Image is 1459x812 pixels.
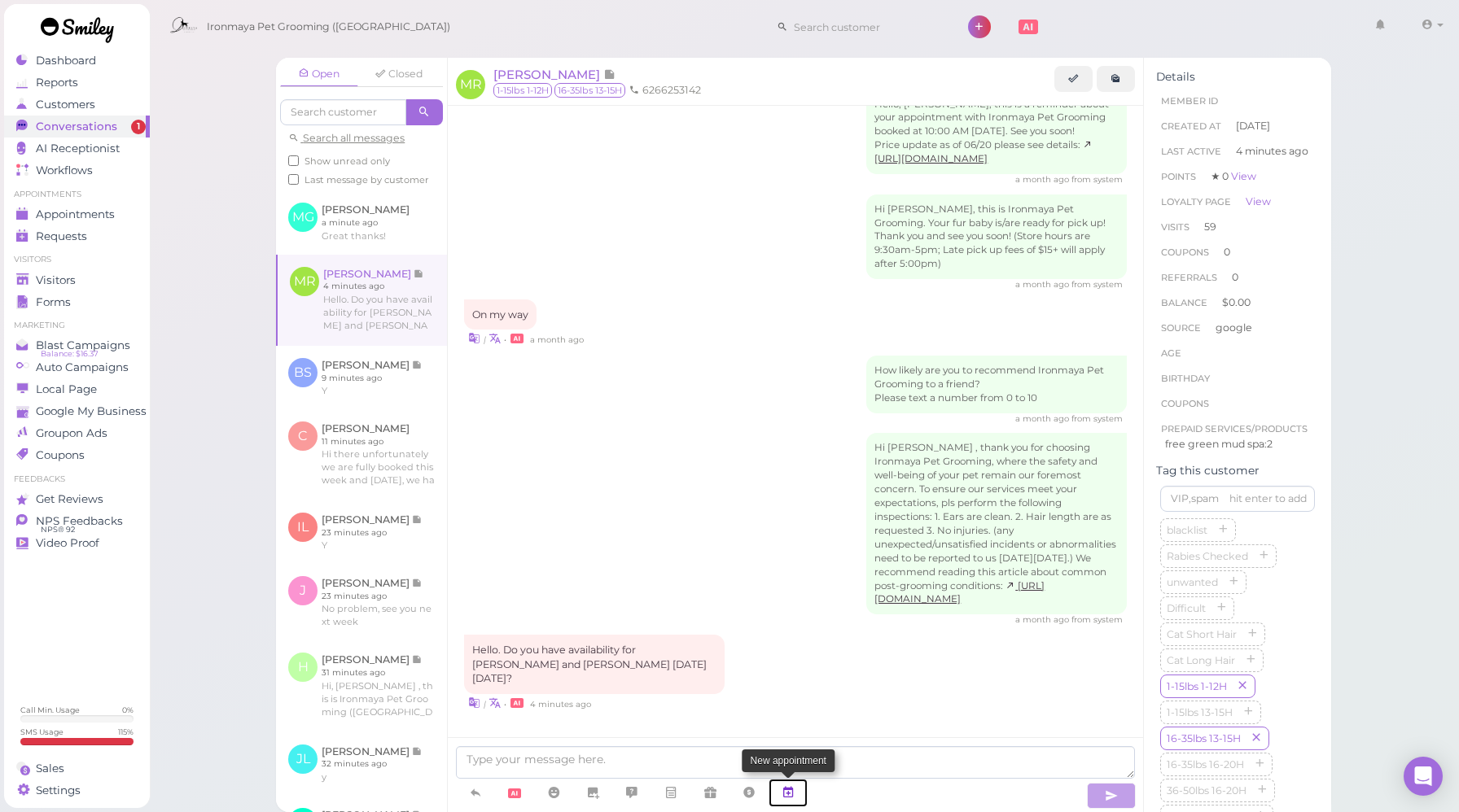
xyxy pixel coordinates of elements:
span: Coupons [36,448,85,462]
span: Loyalty page [1161,196,1231,207]
span: Rabies Checked [1163,550,1251,562]
li: 6266253142 [625,83,705,98]
span: Coupons [1161,398,1209,409]
span: Google My Business [36,404,147,418]
span: Appointments [36,207,115,221]
input: Search customer [788,14,946,40]
i: | [484,334,486,345]
div: Hi [PERSON_NAME] , thank you for choosing Ironmaya Pet Grooming, where the safety and well-being ... [866,433,1127,614]
span: Settings [36,784,81,797]
span: from system [1071,614,1123,625]
div: SMS Usage [20,727,64,737]
span: NPS® 92 [41,523,75,536]
span: 08/02/2025 02:59pm [1015,614,1071,625]
a: Coupons [4,444,150,466]
a: Visitors [4,269,150,291]
li: 59 [1156,214,1319,240]
span: Auto Campaigns [36,360,129,374]
a: Google My Business [4,400,150,422]
input: Show unread only [288,155,299,166]
span: NPS Feedbacks [36,514,123,528]
span: Sales [36,762,64,775]
a: [PERSON_NAME] [493,67,616,82]
span: AI Receptionist [36,142,120,155]
a: Conversations 1 [4,116,150,138]
span: Difficult [1163,602,1209,614]
a: Groupon Ads [4,422,150,444]
span: Requests [36,229,87,243]
span: 08/02/2025 12:45pm [530,334,584,345]
span: from system [1071,279,1123,290]
span: 08/02/2025 12:07pm [1015,279,1071,290]
div: Hello, [PERSON_NAME], this is a reminder about your appointment with Ironmaya Pet Grooming booked... [866,89,1127,175]
span: 08/28/2025 09:53am [530,699,591,709]
li: Marketing [4,320,150,331]
span: 1 [131,120,146,134]
a: Forms [4,291,150,313]
li: Feedbacks [4,474,150,485]
span: Ironmaya Pet Grooming ([GEOGRAPHIC_DATA]) [207,4,450,50]
a: Auto Campaigns [4,356,150,378]
span: MR [456,70,485,99]
div: • [464,694,1127,711]
span: blacklist [1163,524,1211,536]
span: Balance: $16.37 [41,347,99,360]
span: 08/02/2025 02:03pm [1015,413,1071,424]
div: Details [1156,70,1319,84]
span: 4 minutes ago [1236,144,1308,159]
span: 08/01/2025 10:27am [1015,174,1071,185]
li: Visitors [4,254,150,265]
span: Source [1161,322,1201,334]
span: $0.00 [1222,296,1251,308]
span: Visits [1161,221,1190,233]
span: Show unread only [305,155,390,167]
a: View [1231,170,1256,182]
a: Local Page [4,378,150,400]
input: Last message by customer [288,174,299,185]
span: 1-15lbs 1-12H [493,83,552,98]
a: Dashboard [4,50,150,72]
a: Get Reviews [4,488,150,510]
div: hit enter to add [1229,491,1307,506]
span: [PERSON_NAME] [493,67,603,82]
span: Birthday [1161,373,1210,384]
span: Video Proof [36,536,99,550]
a: Sales [4,757,150,779]
span: 1-15lbs 1-12H [1163,680,1230,692]
span: Created At [1161,120,1221,132]
a: NPS Feedbacks NPS® 92 [4,510,150,532]
span: from system [1071,413,1123,424]
span: Forms [36,295,71,309]
span: Prepaid services/products [1161,423,1308,434]
span: 1-15lbs 13-15H [1163,706,1236,718]
div: 0 % [122,705,134,715]
li: 0 [1156,239,1319,265]
i: | [484,699,486,709]
a: Customers [4,94,150,116]
div: Tag this customer [1156,464,1319,478]
a: Blast Campaigns Balance: $16.37 [4,334,150,356]
span: Workflows [36,164,93,177]
span: Blast Campaigns [36,338,130,352]
span: Last Active [1161,146,1221,157]
div: 115 % [118,727,134,737]
a: Appointments [4,203,150,225]
a: AI Receptionist [4,138,150,159]
div: Hi [PERSON_NAME], this is Ironmaya Pet Grooming. Your fur baby is/are ready for pick up! Thank yo... [866,194,1127,280]
span: Cat Long Hair [1163,654,1238,666]
div: Call Min. Usage [20,705,80,715]
span: Note [603,67,616,82]
a: Workflows [4,159,150,181]
a: View [1246,195,1271,207]
span: ★ 0 [1211,170,1256,182]
span: Conversations [36,120,117,133]
a: Search all messages [288,132,405,144]
input: VIP,spam [1160,486,1315,512]
span: Cat Short Hair [1163,628,1240,640]
span: Local Page [36,382,97,396]
li: Appointments [4,189,150,200]
span: 36-50lbs 16-20H [1163,784,1250,797]
span: Referrals [1161,272,1217,283]
span: Customers [36,98,95,111]
span: Groupon Ads [36,426,107,440]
